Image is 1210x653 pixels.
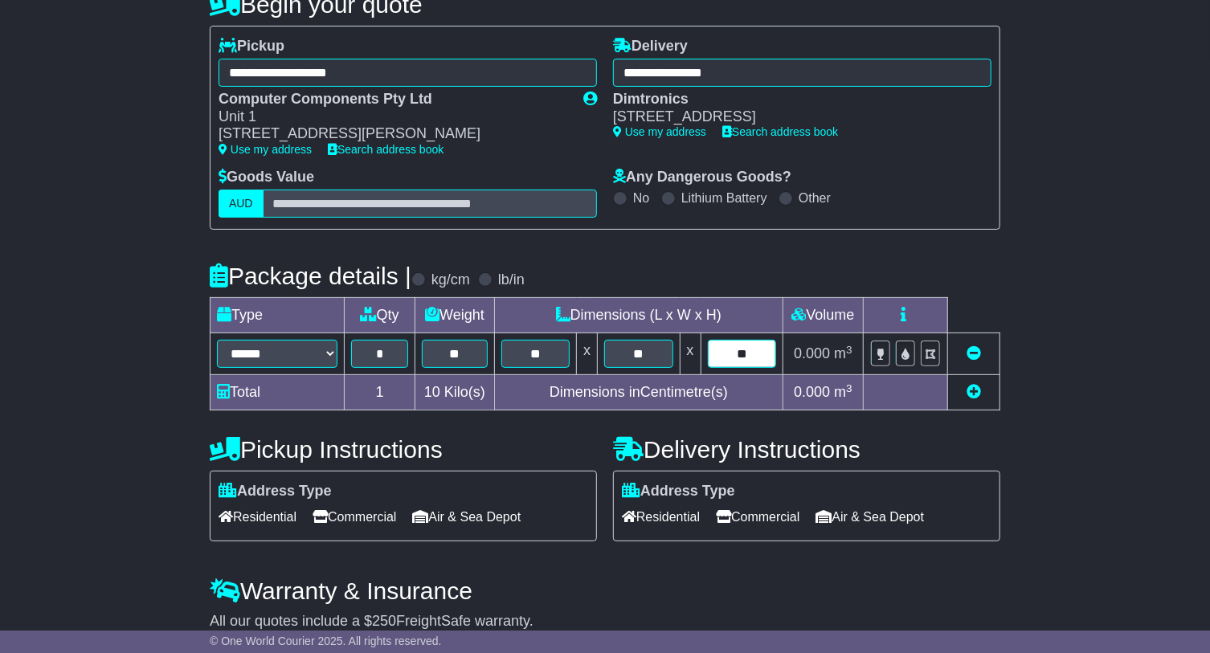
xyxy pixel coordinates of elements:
[794,345,830,361] span: 0.000
[494,375,783,410] td: Dimensions in Centimetre(s)
[431,271,470,289] label: kg/cm
[498,271,525,289] label: lb/in
[834,345,852,361] span: m
[219,38,284,55] label: Pickup
[211,375,345,410] td: Total
[622,483,735,500] label: Address Type
[219,169,314,186] label: Goods Value
[415,298,495,333] td: Weight
[210,436,597,463] h4: Pickup Instructions
[633,190,649,206] label: No
[413,504,521,529] span: Air & Sea Depot
[613,38,688,55] label: Delivery
[219,125,567,143] div: [STREET_ADDRESS][PERSON_NAME]
[211,298,345,333] td: Type
[345,375,415,410] td: 1
[613,91,975,108] div: Dimtronics
[345,298,415,333] td: Qty
[613,169,791,186] label: Any Dangerous Goods?
[577,333,598,375] td: x
[219,108,567,126] div: Unit 1
[681,190,767,206] label: Lithium Battery
[783,298,863,333] td: Volume
[210,263,411,289] h4: Package details |
[328,143,444,156] a: Search address book
[846,344,852,356] sup: 3
[372,613,396,629] span: 250
[210,635,442,647] span: © One World Courier 2025. All rights reserved.
[219,504,296,529] span: Residential
[799,190,831,206] label: Other
[424,384,440,400] span: 10
[716,504,799,529] span: Commercial
[846,382,852,394] sup: 3
[816,504,925,529] span: Air & Sea Depot
[313,504,396,529] span: Commercial
[967,384,981,400] a: Add new item
[722,125,838,138] a: Search address book
[967,345,981,361] a: Remove this item
[219,91,567,108] div: Computer Components Pty Ltd
[210,613,1000,631] div: All our quotes include a $ FreightSafe warranty.
[794,384,830,400] span: 0.000
[219,143,312,156] a: Use my address
[210,577,1000,604] h4: Warranty & Insurance
[219,190,264,218] label: AUD
[613,108,975,126] div: [STREET_ADDRESS]
[415,375,495,410] td: Kilo(s)
[613,125,706,138] a: Use my address
[680,333,701,375] td: x
[494,298,783,333] td: Dimensions (L x W x H)
[613,436,1000,463] h4: Delivery Instructions
[622,504,700,529] span: Residential
[219,483,332,500] label: Address Type
[834,384,852,400] span: m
